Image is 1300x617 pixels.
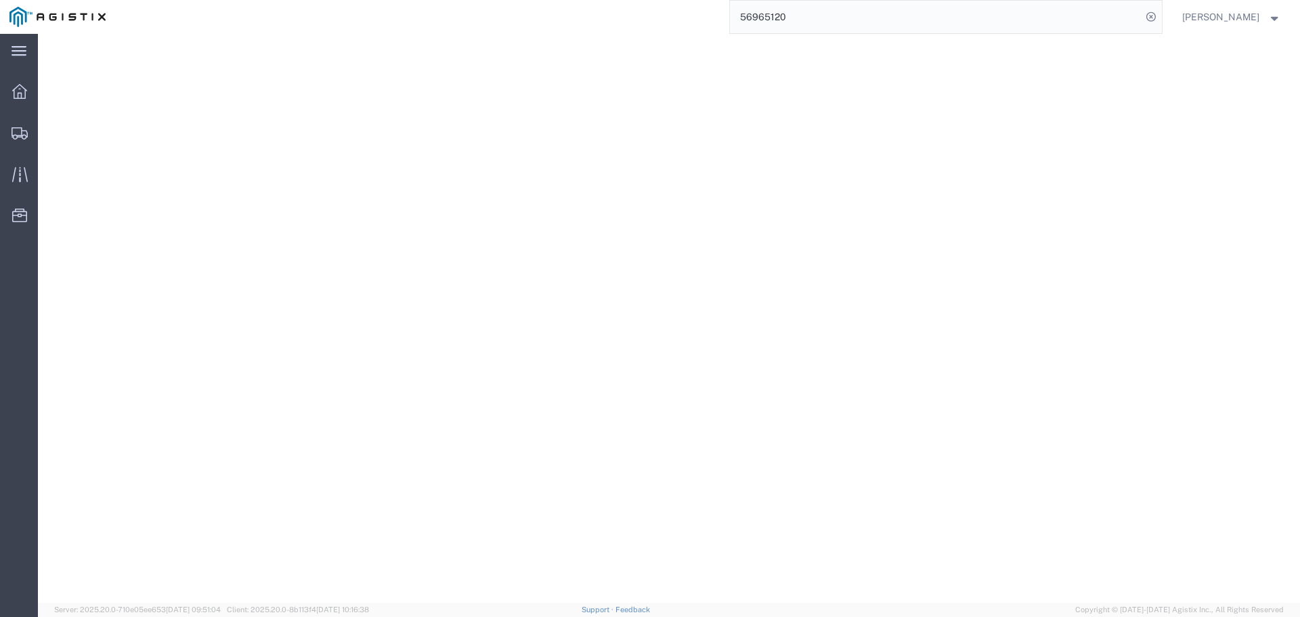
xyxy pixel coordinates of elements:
span: Douglas Harris [1182,9,1259,24]
img: logo [9,7,106,27]
input: Search for shipment number, reference number [730,1,1142,33]
a: Support [582,605,615,614]
button: [PERSON_NAME] [1182,9,1282,25]
span: Client: 2025.20.0-8b113f4 [227,605,369,614]
a: Feedback [615,605,650,614]
span: [DATE] 10:16:38 [316,605,369,614]
span: [DATE] 09:51:04 [166,605,221,614]
span: Server: 2025.20.0-710e05ee653 [54,605,221,614]
iframe: FS Legacy Container [38,34,1300,603]
span: Copyright © [DATE]-[DATE] Agistix Inc., All Rights Reserved [1075,604,1284,616]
